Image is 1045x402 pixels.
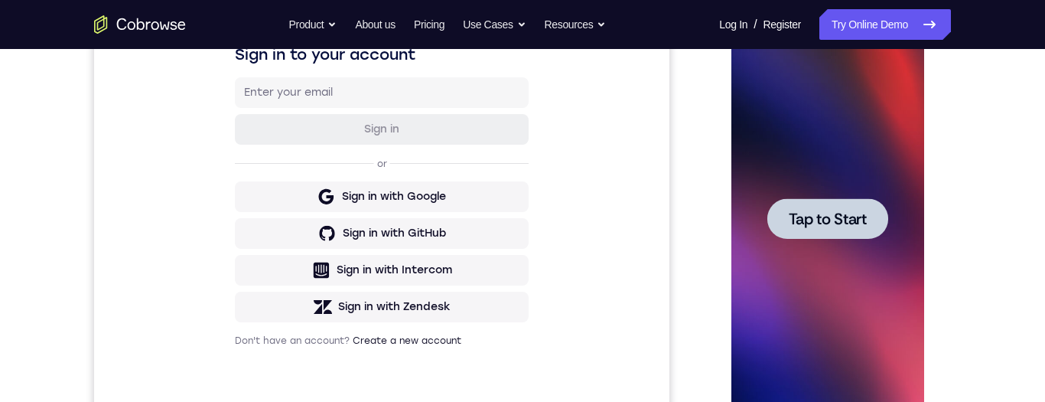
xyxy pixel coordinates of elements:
a: About us [355,9,395,40]
a: Try Online Demo [819,9,951,40]
a: Log In [719,9,747,40]
h1: Sign in to your account [141,105,435,126]
button: Product [289,9,337,40]
button: Tap to Start [47,205,168,246]
button: Use Cases [463,9,526,40]
p: or [280,219,296,231]
div: Sign in with GitHub [249,287,352,302]
span: / [754,15,757,34]
a: Go to the home page [94,15,186,34]
a: Pricing [414,9,444,40]
div: Sign in with Zendesk [244,361,356,376]
button: Sign in with Zendesk [141,353,435,384]
div: Sign in with Google [248,250,352,266]
button: Resources [545,9,607,40]
div: Sign in with Intercom [243,324,358,339]
input: Enter your email [150,146,425,162]
a: Register [763,9,801,40]
button: Sign in [141,175,435,206]
button: Sign in with Google [141,243,435,273]
span: Tap to Start [69,218,147,234]
button: Sign in with Intercom [141,316,435,347]
button: Sign in with GitHub [141,279,435,310]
